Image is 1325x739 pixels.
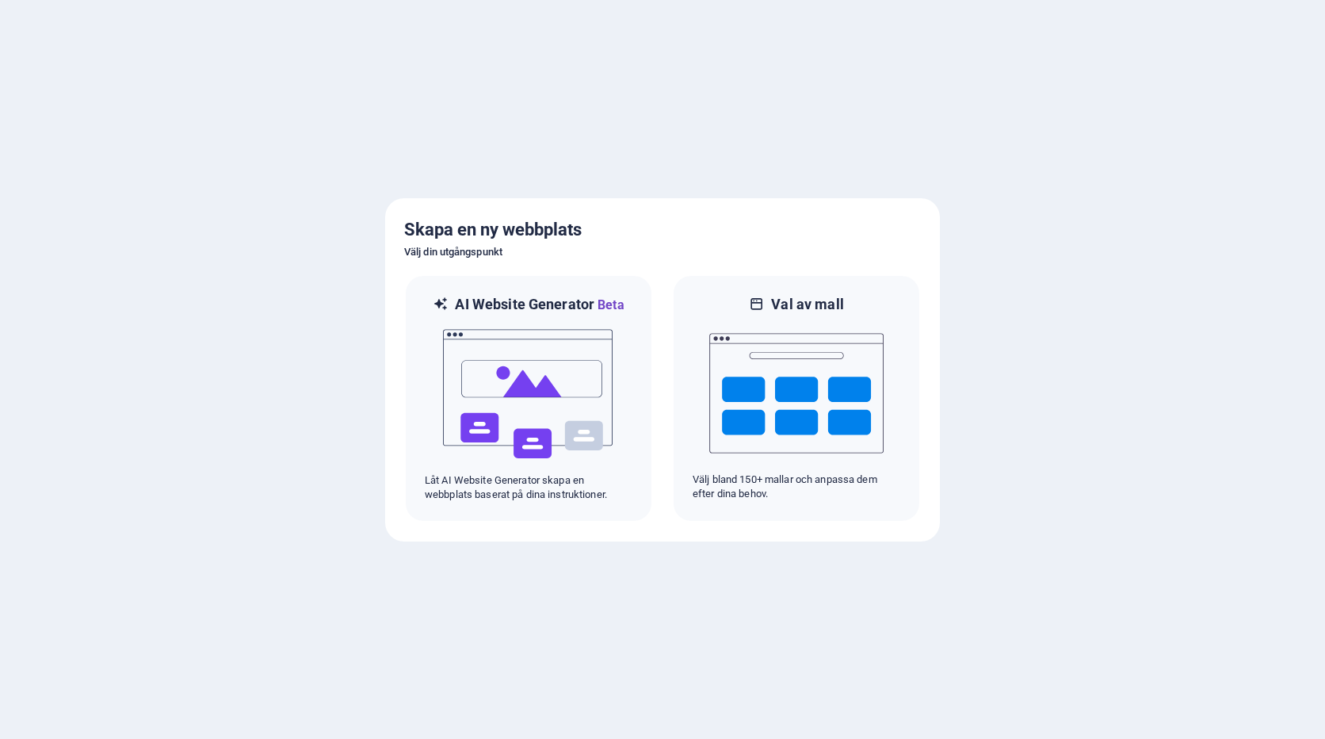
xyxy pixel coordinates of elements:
h6: Välj din utgångspunkt [404,243,921,262]
div: Val av mallVälj bland 150+ mallar och anpassa dem efter dina behov. [672,274,921,523]
span: Beta [594,297,624,312]
p: Välj bland 150+ mallar och anpassa dem efter dina behov. [693,473,900,501]
h6: Val av mall [771,295,844,314]
div: AI Website GeneratorBetaaiLåt AI Website Generator skapa en webbplats baserat på dina instruktioner. [404,274,653,523]
img: ai [441,315,616,473]
p: Låt AI Website Generator skapa en webbplats baserat på dina instruktioner. [425,473,632,502]
h6: AI Website Generator [455,295,624,315]
h5: Skapa en ny webbplats [404,217,921,243]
